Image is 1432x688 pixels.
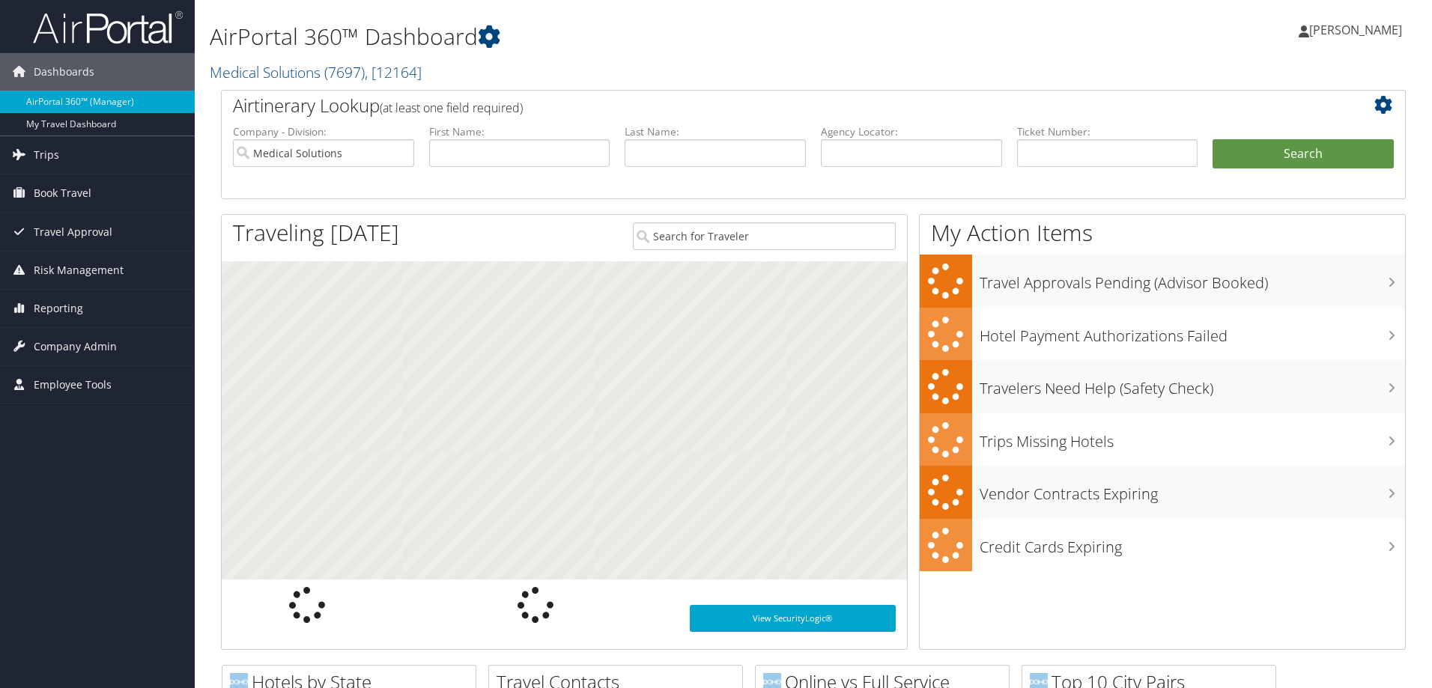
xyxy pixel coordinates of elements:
[34,213,112,251] span: Travel Approval
[980,476,1405,505] h3: Vendor Contracts Expiring
[920,413,1405,466] a: Trips Missing Hotels
[33,10,183,45] img: airportal-logo.png
[920,519,1405,572] a: Credit Cards Expiring
[980,318,1405,347] h3: Hotel Payment Authorizations Failed
[429,124,610,139] label: First Name:
[34,290,83,327] span: Reporting
[324,62,365,82] span: ( 7697 )
[980,371,1405,399] h3: Travelers Need Help (Safety Check)
[980,265,1405,293] h3: Travel Approvals Pending (Advisor Booked)
[633,222,896,250] input: Search for Traveler
[980,424,1405,452] h3: Trips Missing Hotels
[1213,139,1394,169] button: Search
[920,308,1405,361] a: Hotel Payment Authorizations Failed
[920,217,1405,249] h1: My Action Items
[34,366,112,404] span: Employee Tools
[1309,22,1402,38] span: [PERSON_NAME]
[690,605,896,632] a: View SecurityLogic®
[233,93,1295,118] h2: Airtinerary Lookup
[34,174,91,212] span: Book Travel
[920,466,1405,519] a: Vendor Contracts Expiring
[625,124,806,139] label: Last Name:
[34,252,124,289] span: Risk Management
[210,62,422,82] a: Medical Solutions
[920,255,1405,308] a: Travel Approvals Pending (Advisor Booked)
[233,124,414,139] label: Company - Division:
[233,217,399,249] h1: Traveling [DATE]
[210,21,1015,52] h1: AirPortal 360™ Dashboard
[1299,7,1417,52] a: [PERSON_NAME]
[380,100,523,116] span: (at least one field required)
[365,62,422,82] span: , [ 12164 ]
[34,328,117,365] span: Company Admin
[821,124,1002,139] label: Agency Locator:
[980,529,1405,558] h3: Credit Cards Expiring
[1017,124,1198,139] label: Ticket Number:
[920,360,1405,413] a: Travelers Need Help (Safety Check)
[34,53,94,91] span: Dashboards
[34,136,59,174] span: Trips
